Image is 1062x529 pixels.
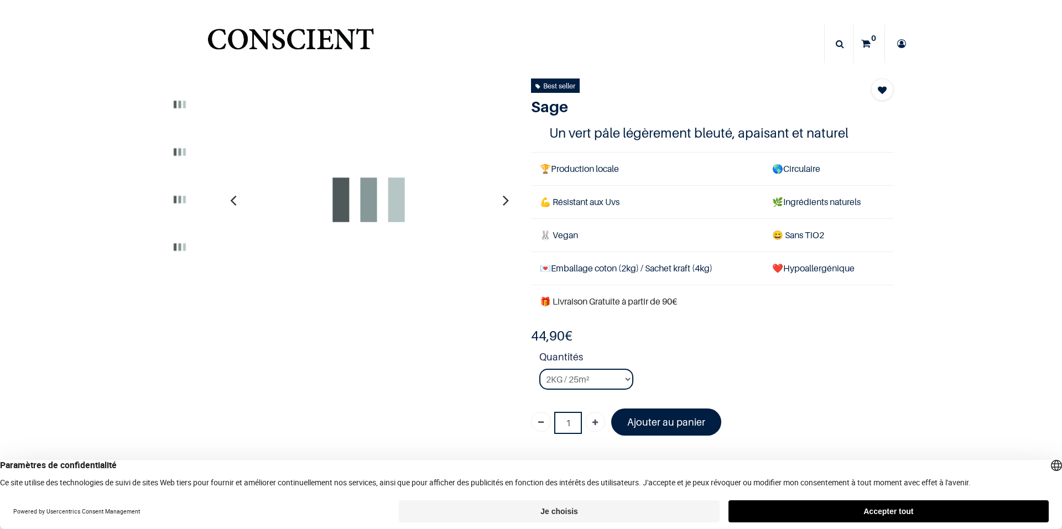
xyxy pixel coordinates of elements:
[159,179,200,220] img: Product image
[531,328,572,344] b: €
[772,163,783,174] span: 🌎
[539,349,893,369] strong: Quantités
[540,163,551,174] span: 🏆
[535,80,575,92] div: Best seller
[205,22,376,66] img: Conscient
[205,22,376,66] a: Logo of Conscient
[247,78,491,322] img: Product image
[549,124,876,142] h4: Un vert pâle légèrement bleuté, apaisant et naturel
[611,408,721,436] a: Ajouter au panier
[540,229,578,240] span: 🐰 Vegan
[772,229,790,240] span: 😄 S
[540,296,677,307] font: 🎁 Livraison Gratuite à partir de 90€
[159,227,200,268] img: Product image
[627,416,705,428] font: Ajouter au panier
[540,196,619,207] span: 💪 Résistant aux Uvs
[763,252,893,285] td: ❤️Hypoallergénique
[868,33,879,44] sup: 0
[763,152,893,185] td: Circulaire
[159,84,200,125] img: Product image
[853,24,884,63] a: 0
[772,196,783,207] span: 🌿
[540,263,551,274] span: 💌
[878,83,887,97] span: Add to wishlist
[531,252,763,285] td: Emballage coton (2kg) / Sachet kraft (4kg)
[585,412,605,432] a: Ajouter
[531,412,551,432] a: Supprimer
[763,219,893,252] td: ans TiO2
[531,152,763,185] td: Production locale
[531,328,565,344] span: 44,90
[159,132,200,172] img: Product image
[763,185,893,218] td: Ingrédients naturels
[531,97,839,116] h1: Sage
[871,78,893,101] button: Add to wishlist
